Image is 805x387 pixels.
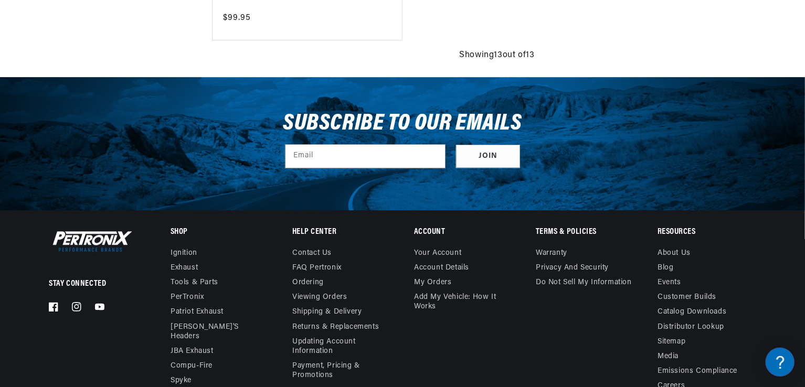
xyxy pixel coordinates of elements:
[414,261,469,275] a: Account details
[658,249,691,261] a: About Us
[171,359,213,373] a: Compu-Fire
[171,261,198,275] a: Exhaust
[49,278,136,289] p: Stay Connected
[456,145,520,168] button: Subscribe
[171,344,214,359] a: JBA Exhaust
[536,261,609,275] a: Privacy and Security
[10,202,199,212] div: Orders
[658,290,716,305] a: Customer Builds
[658,349,679,364] a: Media
[10,133,199,149] a: FAQs
[10,116,199,126] div: JBA Performance Exhaust
[10,89,199,105] a: FAQ
[658,261,673,275] a: Blog
[292,261,342,275] a: FAQ Pertronix
[292,359,390,383] a: Payment, Pricing & Promotions
[292,335,383,359] a: Updating Account Information
[658,275,681,290] a: Events
[285,145,445,168] input: Email
[292,249,332,261] a: Contact us
[171,305,224,319] a: Patriot Exhaust
[414,275,451,290] a: My orders
[536,249,567,261] a: Warranty
[292,275,324,290] a: Ordering
[658,364,737,379] a: Emissions compliance
[10,73,199,83] div: Ignition Products
[658,320,724,335] a: Distributor Lookup
[459,49,534,62] span: Showing 13 out of 13
[283,114,522,134] h3: Subscribe to our emails
[171,249,197,261] a: Ignition
[292,320,379,335] a: Returns & Replacements
[658,305,726,319] a: Catalog Downloads
[414,249,461,261] a: Your account
[10,159,199,169] div: Shipping
[171,275,218,290] a: Tools & Parts
[292,290,347,305] a: Viewing Orders
[10,219,199,235] a: Orders FAQ
[49,229,133,254] img: Pertronix
[292,305,362,319] a: Shipping & Delivery
[536,275,632,290] a: Do not sell my information
[171,320,261,344] a: [PERSON_NAME]'s Headers
[10,176,199,192] a: Shipping FAQs
[10,281,199,299] button: Contact Us
[10,262,199,278] a: Payment, Pricing, and Promotions FAQ
[171,290,204,305] a: PerTronix
[144,302,202,312] a: POWERED BY ENCHANT
[658,335,685,349] a: Sitemap
[10,246,199,256] div: Payment, Pricing, and Promotions
[414,290,512,314] a: Add My Vehicle: How It Works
